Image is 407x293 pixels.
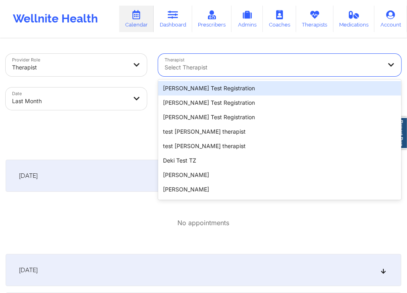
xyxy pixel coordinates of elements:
a: Account [374,6,407,32]
a: Medications [334,6,375,32]
div: test [PERSON_NAME] therapist [158,124,401,139]
a: Therapists [296,6,334,32]
div: [PERSON_NAME] [158,197,401,211]
div: [PERSON_NAME] [158,182,401,197]
div: Therapist [12,59,127,76]
div: [PERSON_NAME] [158,168,401,182]
a: Prescribers [192,6,232,32]
div: Last Month [12,92,127,110]
div: [PERSON_NAME] Test Registration [158,96,401,110]
div: [PERSON_NAME] Test Registration [158,81,401,96]
a: Dashboard [154,6,192,32]
div: Deki Test TZ [158,153,401,168]
a: Calendar [119,6,154,32]
p: No appointments [178,218,230,228]
span: [DATE] [19,266,38,274]
a: Admins [232,6,263,32]
span: [DATE] [19,172,38,180]
div: test [PERSON_NAME] therapist [158,139,401,153]
div: [PERSON_NAME] Test Registration [158,110,401,124]
a: Coaches [263,6,296,32]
